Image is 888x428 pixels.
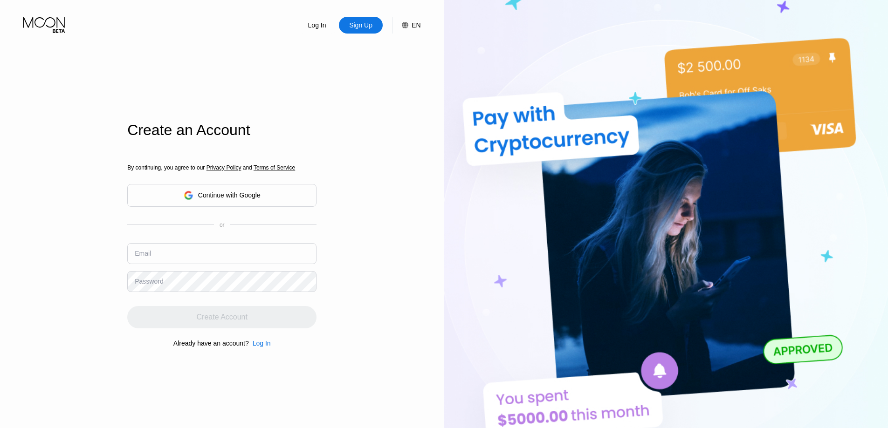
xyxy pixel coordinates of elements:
div: Continue with Google [198,191,261,199]
div: Already have an account? [173,340,249,347]
span: and [241,164,254,171]
div: EN [412,21,420,29]
div: Sign Up [339,17,383,34]
div: Password [135,278,163,285]
div: By continuing, you agree to our [127,164,317,171]
div: Log In [253,340,271,347]
div: Create an Account [127,122,317,139]
div: Log In [249,340,271,347]
div: Log In [295,17,339,34]
div: Email [135,250,151,257]
div: or [220,222,225,228]
span: Terms of Service [254,164,295,171]
span: Privacy Policy [207,164,241,171]
div: Sign Up [348,20,373,30]
div: Continue with Google [127,184,317,207]
div: Log In [307,20,327,30]
div: EN [392,17,420,34]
